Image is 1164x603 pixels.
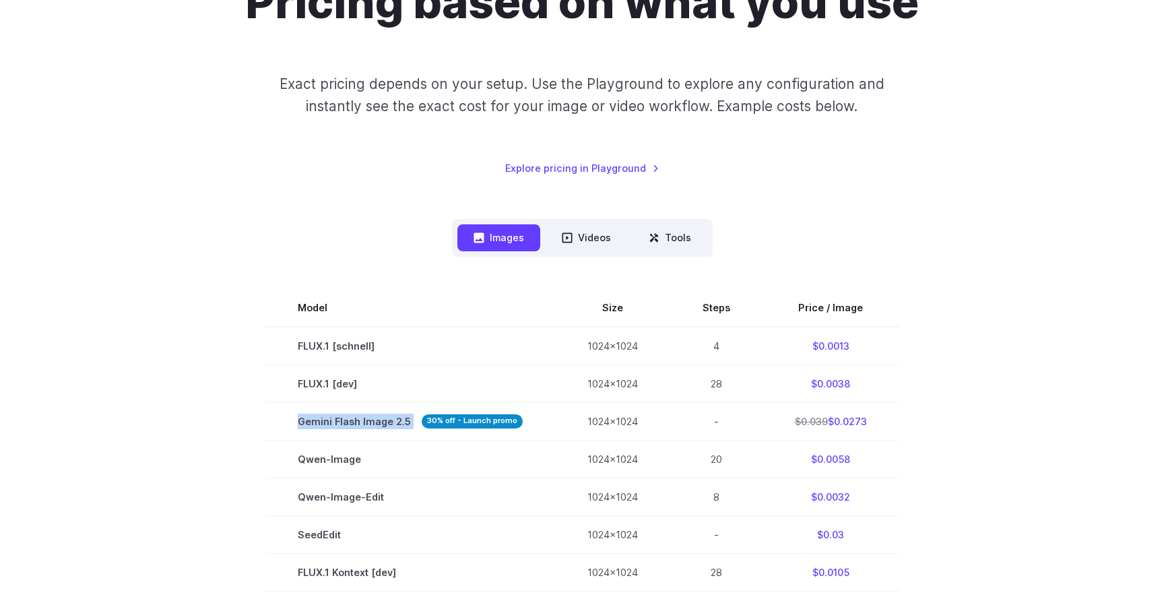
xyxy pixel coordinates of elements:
[265,289,555,327] th: Model
[265,515,555,553] td: SeedEdit
[670,515,763,553] td: -
[763,553,899,591] td: $0.0105
[505,160,659,176] a: Explore pricing in Playground
[555,553,670,591] td: 1024x1024
[633,224,707,251] button: Tools
[670,327,763,365] td: 4
[555,289,670,327] th: Size
[422,414,523,429] strong: 30% off - Launch promo
[670,440,763,478] td: 20
[555,515,670,553] td: 1024x1024
[763,289,899,327] th: Price / Image
[670,478,763,515] td: 8
[763,515,899,553] td: $0.03
[763,364,899,402] td: $0.0038
[298,414,523,429] span: Gemini Flash Image 2.5
[265,364,555,402] td: FLUX.1 [dev]
[555,327,670,365] td: 1024x1024
[265,440,555,478] td: Qwen-Image
[670,364,763,402] td: 28
[555,364,670,402] td: 1024x1024
[795,416,828,427] s: $0.039
[763,440,899,478] td: $0.0058
[763,327,899,365] td: $0.0013
[763,478,899,515] td: $0.0032
[763,402,899,440] td: $0.0273
[265,553,555,591] td: FLUX.1 Kontext [dev]
[254,73,910,118] p: Exact pricing depends on your setup. Use the Playground to explore any configuration and instantl...
[457,224,540,251] button: Images
[265,327,555,365] td: FLUX.1 [schnell]
[555,402,670,440] td: 1024x1024
[555,440,670,478] td: 1024x1024
[670,553,763,591] td: 28
[670,289,763,327] th: Steps
[546,224,627,251] button: Videos
[555,478,670,515] td: 1024x1024
[265,478,555,515] td: Qwen-Image-Edit
[670,402,763,440] td: -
